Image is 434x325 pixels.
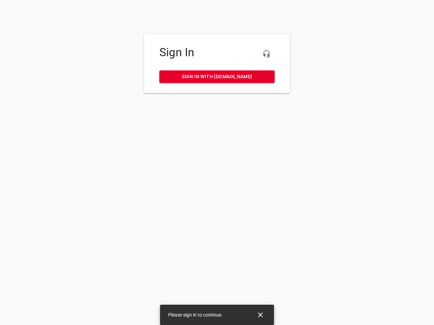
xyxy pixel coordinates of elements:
[258,46,275,62] button: Live Chat
[168,312,223,318] span: Please sign in to continue.
[165,72,269,81] span: Sign in with [DOMAIN_NAME]
[252,307,269,323] button: Close
[159,46,275,59] h4: Sign In
[159,70,275,83] a: Sign in with [DOMAIN_NAME]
